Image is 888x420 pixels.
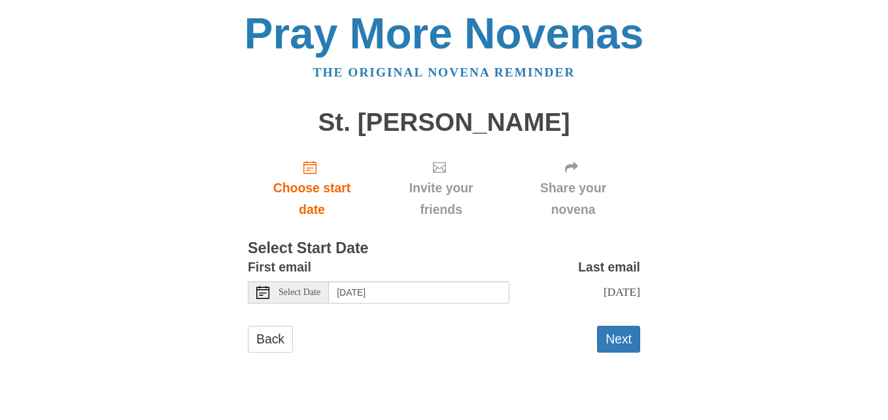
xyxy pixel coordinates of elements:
label: Last email [578,256,640,278]
h3: Select Start Date [248,240,640,257]
h1: St. [PERSON_NAME] [248,109,640,137]
a: The original novena reminder [313,65,575,79]
a: Choose start date [248,149,376,227]
span: Invite your friends [389,177,493,220]
span: Share your novena [519,177,627,220]
a: Pray More Novenas [245,9,644,58]
span: Choose start date [261,177,363,220]
div: Click "Next" to confirm your start date first. [376,149,506,227]
a: Back [248,326,293,353]
div: Click "Next" to confirm your start date first. [506,149,640,227]
label: First email [248,256,311,278]
span: Select Date [279,288,320,297]
span: [DATE] [604,285,640,298]
button: Next [597,326,640,353]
